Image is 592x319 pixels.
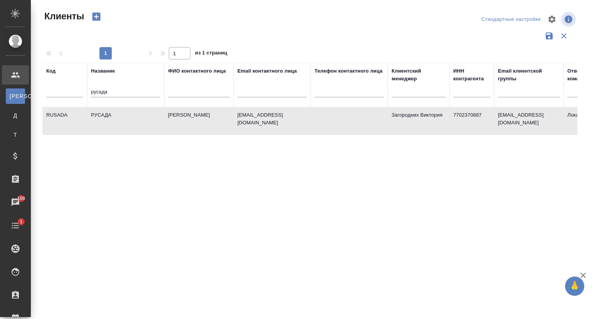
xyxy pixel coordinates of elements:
span: Посмотреть информацию [561,12,577,27]
div: Телефон контактного лица [314,67,383,75]
a: Д [6,108,25,123]
p: [EMAIL_ADDRESS][DOMAIN_NAME] [237,111,307,127]
td: [EMAIL_ADDRESS][DOMAIN_NAME] [494,107,563,134]
div: split button [479,14,543,25]
td: Загородних Виктория [388,107,449,134]
span: из 1 страниц [195,48,227,59]
td: 7702370887 [449,107,494,134]
a: Т [6,127,25,143]
div: ИНН контрагента [453,67,490,83]
td: РУСАДА [87,107,164,134]
div: Email контактного лица [237,67,297,75]
button: Сбросить фильтры [557,29,571,43]
td: RUSADA [42,107,87,134]
span: 1 [15,218,27,226]
td: [PERSON_NAME] [164,107,234,134]
div: Клиентский менеджер [392,67,446,83]
span: Клиенты [42,10,84,22]
span: Д [10,112,21,119]
div: Название [91,67,115,75]
span: 🙏 [568,278,581,294]
div: ФИО контактного лица [168,67,226,75]
div: Email клиентской группы [498,67,560,83]
span: Т [10,131,21,139]
span: [PERSON_NAME] [10,92,21,100]
span: Настроить таблицу [543,10,561,29]
button: Создать [87,10,106,23]
span: 100 [13,195,30,202]
div: Код [46,67,55,75]
a: 100 [2,193,29,212]
button: 🙏 [565,277,584,296]
a: 1 [2,216,29,235]
button: Сохранить фильтры [542,29,557,43]
a: [PERSON_NAME] [6,88,25,104]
